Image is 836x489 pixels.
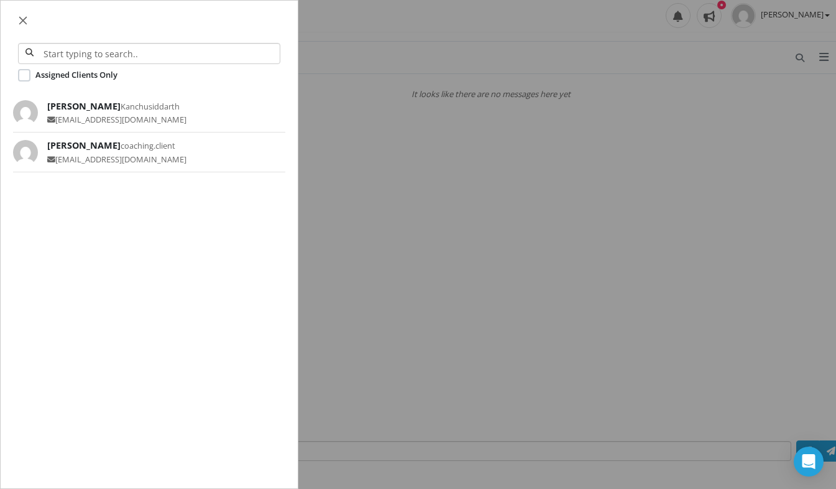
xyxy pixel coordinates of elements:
small: coaching.client [121,140,175,151]
span: [EMAIL_ADDRESS][DOMAIN_NAME] [47,154,186,165]
button: Close [13,11,33,30]
span: [PERSON_NAME] [47,100,186,113]
small: Kanchusiddarth [121,101,180,112]
input: Start typing to search.. [18,43,280,64]
span: [PERSON_NAME] [47,139,186,152]
div: Open Intercom Messenger [794,447,824,477]
label: Assigned Clients Only [35,69,117,81]
span: [EMAIL_ADDRESS][DOMAIN_NAME] [47,114,186,126]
